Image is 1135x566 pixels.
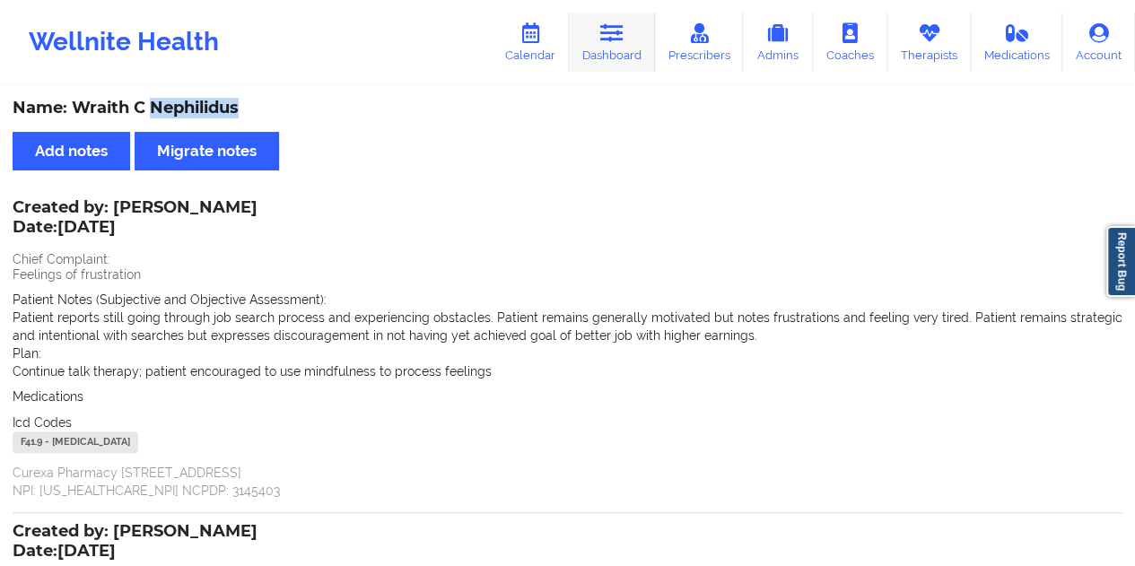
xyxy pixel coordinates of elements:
a: Admins [743,13,813,72]
p: Continue talk therapy; patient encouraged to use mindfulness to process feelings [13,362,1122,380]
a: Report Bug [1106,226,1135,297]
span: Chief Complaint: [13,252,110,266]
div: F41.9 - [MEDICAL_DATA] [13,431,138,453]
div: Created by: [PERSON_NAME] [13,522,258,563]
a: Coaches [813,13,887,72]
p: Date: [DATE] [13,216,258,239]
div: Name: Wraith C Nephilidus [13,98,1122,118]
a: Account [1062,13,1135,72]
a: Prescribers [655,13,744,72]
span: Plan: [13,346,41,361]
span: Icd Codes [13,415,72,430]
a: Dashboard [569,13,655,72]
p: Date: [DATE] [13,540,258,563]
span: Patient Notes (Subjective and Objective Assessment): [13,292,327,307]
p: Curexa Pharmacy [STREET_ADDRESS] NPI: [US_HEALTHCARE_NPI] NCPDP: 3145403 [13,464,1122,500]
p: Feelings of frustration [13,266,1122,283]
a: Medications [971,13,1063,72]
button: Migrate notes [135,132,279,170]
span: Medications [13,389,83,404]
a: Calendar [492,13,569,72]
a: Therapists [887,13,971,72]
p: Patient reports still going through job search process and experiencing obstacles. Patient remain... [13,309,1122,344]
div: Created by: [PERSON_NAME] [13,198,258,239]
button: Add notes [13,132,130,170]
